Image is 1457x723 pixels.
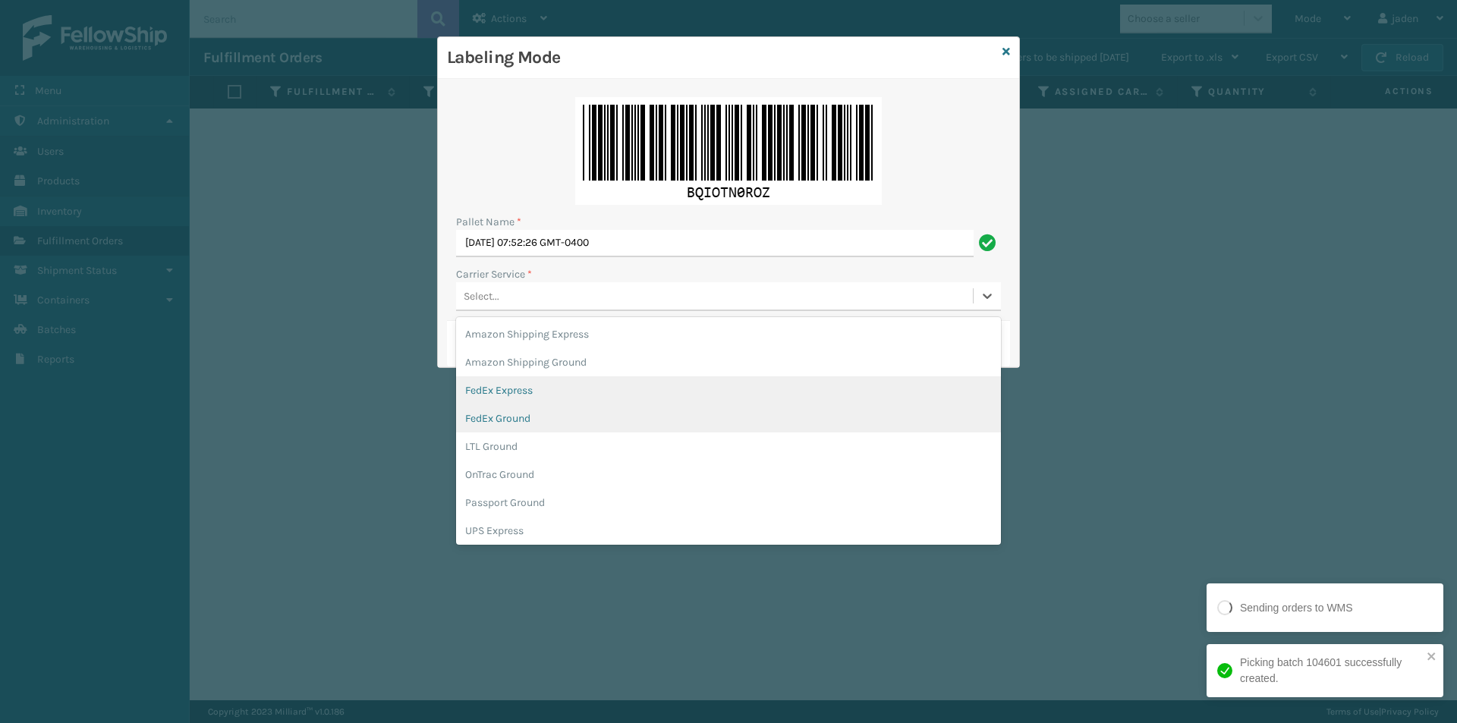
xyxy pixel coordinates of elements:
div: Picking batch 104601 successfully created. [1240,655,1422,687]
label: Pallet Name [456,214,521,230]
label: Carrier Service [456,266,532,282]
h3: Labeling Mode [447,46,996,69]
div: OnTrac Ground [456,461,1001,489]
div: FedEx Ground [456,404,1001,432]
div: FedEx Express [456,376,1001,404]
div: LTL Ground [456,432,1001,461]
button: close [1427,650,1437,665]
div: UPS Express [456,517,1001,545]
div: Amazon Shipping Ground [456,348,1001,376]
img: E3HJygAAAAZJREFUAwBM8H2QuPprxAAAAABJRU5ErkJggg== [575,97,882,205]
div: Sending orders to WMS [1240,600,1353,616]
div: Amazon Shipping Express [456,320,1001,348]
div: Select... [464,288,499,304]
div: Passport Ground [456,489,1001,517]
